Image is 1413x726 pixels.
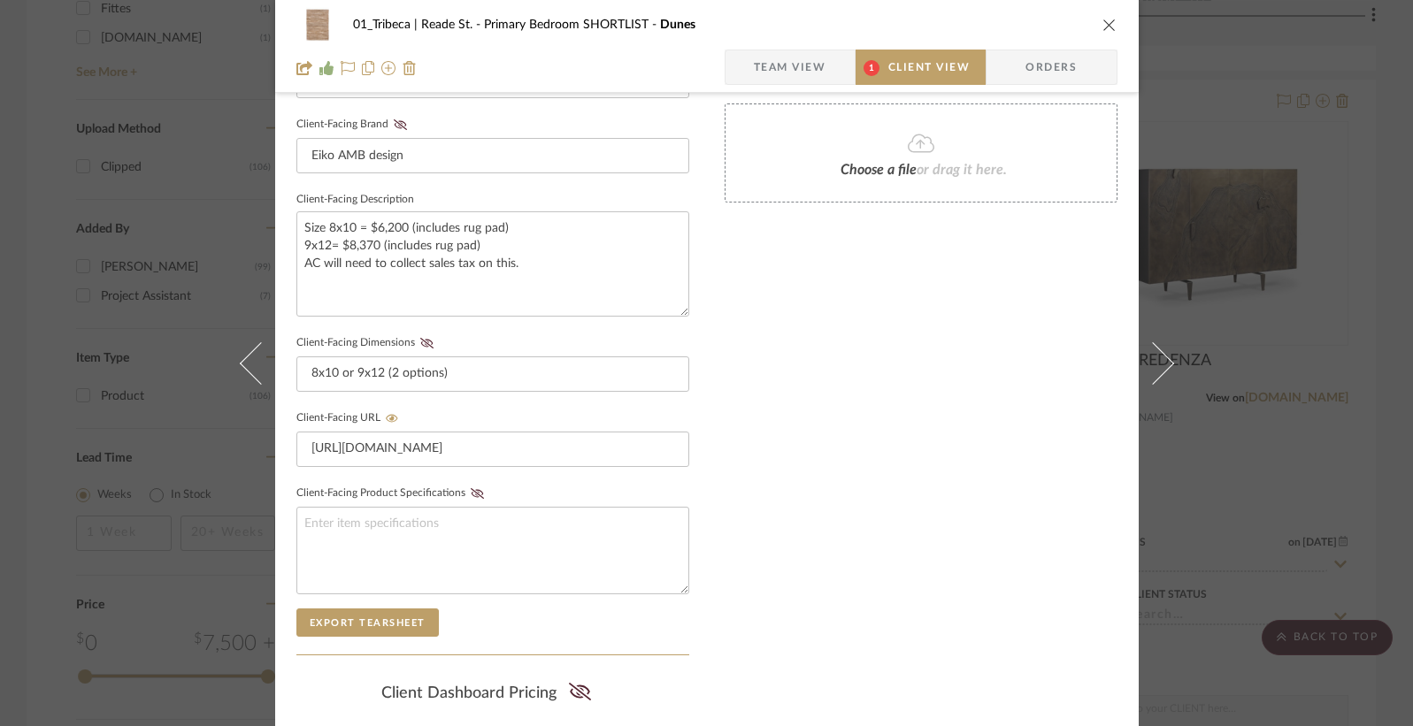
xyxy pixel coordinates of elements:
span: Team View [754,50,826,85]
img: d708c2f3-b762-413e-b9d6-78d9adcc4ed9_48x40.jpg [296,7,339,42]
label: Client-Facing URL [296,412,404,424]
span: Client View [888,50,970,85]
label: Client-Facing Dimensions [296,337,439,349]
div: Client Dashboard Pricing [296,673,689,714]
input: Enter item URL [296,432,689,467]
span: or drag it here. [917,163,1007,177]
button: Client-Facing URL [380,412,404,424]
span: Primary Bedroom SHORTLIST [484,19,660,31]
span: Choose a file [841,163,917,177]
label: Client-Facing Brand [296,118,412,131]
span: 1 [864,60,879,76]
span: Orders [1006,50,1096,85]
label: Client-Facing Product Specifications [296,487,489,500]
button: Client-Facing Brand [388,118,412,131]
button: Client-Facing Product Specifications [465,487,489,500]
label: Client-Facing Description [296,195,414,204]
button: Export Tearsheet [296,608,439,637]
input: Enter Client-Facing Brand [296,138,689,173]
span: Dunes [660,19,695,31]
input: Enter item dimensions [296,356,689,392]
img: Remove from project [403,61,417,75]
button: Client-Facing Dimensions [415,337,439,349]
span: 01_Tribeca | Reade St. [353,19,484,31]
button: close [1102,17,1117,33]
